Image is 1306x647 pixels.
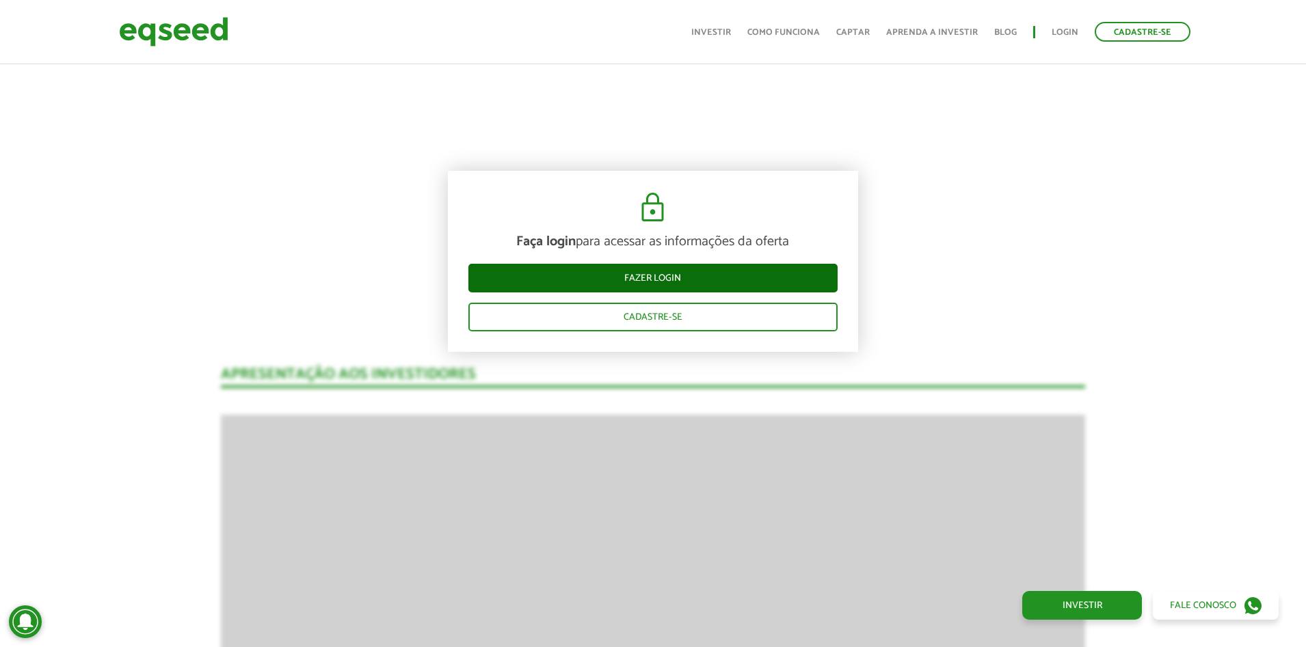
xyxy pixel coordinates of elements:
strong: Faça login [516,230,576,253]
a: Aprenda a investir [886,28,978,37]
a: Captar [836,28,870,37]
a: Como funciona [747,28,820,37]
a: Cadastre-se [468,303,838,331]
a: Investir [1022,591,1142,620]
a: Investir [691,28,731,37]
a: Fazer login [468,264,838,292]
a: Login [1052,28,1078,37]
img: EqSeed [119,14,228,50]
img: cadeado.svg [636,191,669,224]
a: Blog [994,28,1017,37]
a: Cadastre-se [1095,22,1190,42]
p: para acessar as informações da oferta [468,234,838,250]
a: Fale conosco [1153,591,1279,620]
